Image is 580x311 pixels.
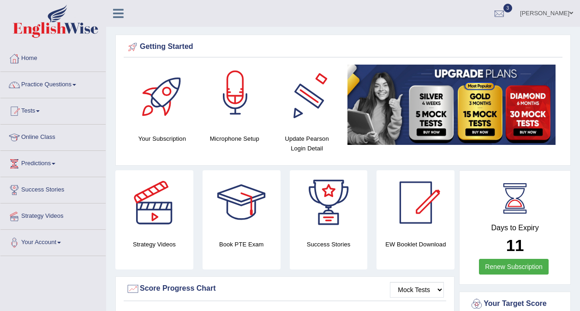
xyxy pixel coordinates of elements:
a: Tests [0,98,106,121]
h4: EW Booklet Download [377,239,454,249]
a: Renew Subscription [479,259,549,275]
a: Online Class [0,125,106,148]
h4: Book PTE Exam [203,239,281,249]
h4: Microphone Setup [203,134,266,144]
a: Home [0,46,106,69]
h4: Strategy Videos [115,239,193,249]
h4: Update Pearson Login Detail [275,134,339,153]
b: 11 [506,236,524,254]
div: Score Progress Chart [126,282,444,296]
a: Your Account [0,230,106,253]
a: Predictions [0,151,106,174]
a: Success Stories [0,177,106,200]
a: Practice Questions [0,72,106,95]
div: Getting Started [126,40,560,54]
a: Strategy Videos [0,203,106,227]
img: small5.jpg [347,65,556,145]
span: 3 [503,4,513,12]
h4: Your Subscription [131,134,194,144]
h4: Days to Expiry [470,224,560,232]
h4: Success Stories [290,239,368,249]
div: Your Target Score [470,297,560,311]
